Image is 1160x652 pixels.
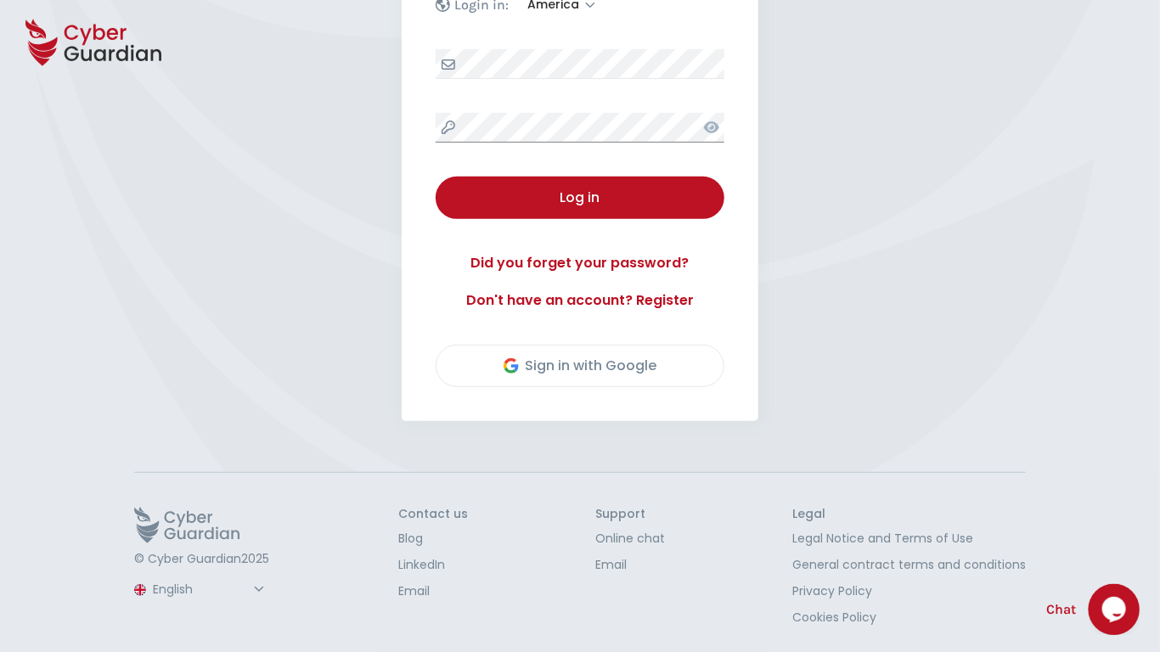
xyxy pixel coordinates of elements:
div: Log in [448,188,712,208]
a: Cookies Policy [792,609,1026,627]
a: Email [398,582,468,600]
h3: Legal [792,507,1026,522]
a: Online chat [595,530,665,548]
h3: Support [595,507,665,522]
a: Did you forget your password? [436,253,724,273]
p: © Cyber Guardian 2025 [134,552,271,567]
a: Don't have an account? Register [436,290,724,311]
iframe: chat widget [1089,584,1143,635]
button: Sign in with Google [436,345,724,387]
a: Blog [398,530,468,548]
div: Sign in with Google [504,356,657,376]
a: LinkedIn [398,556,468,574]
h3: Contact us [398,507,468,522]
span: Chat [1046,599,1076,620]
a: Legal Notice and Terms of Use [792,530,1026,548]
button: Log in [436,177,724,219]
a: Email [595,556,665,574]
a: General contract terms and conditions [792,556,1026,574]
a: Privacy Policy [792,582,1026,600]
img: region-logo [134,584,146,596]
